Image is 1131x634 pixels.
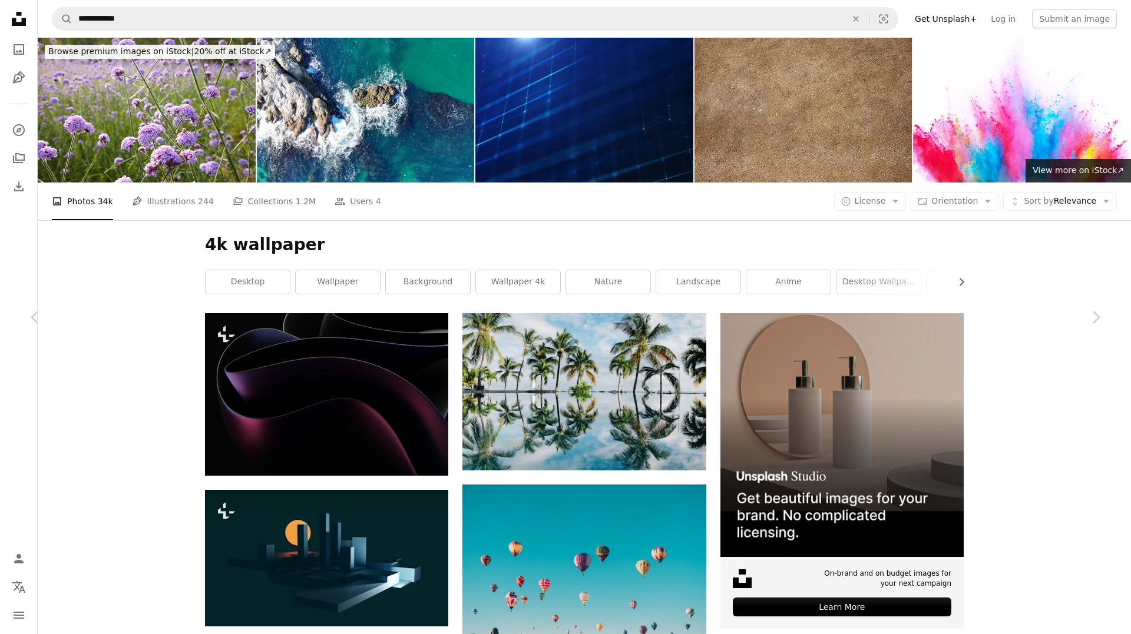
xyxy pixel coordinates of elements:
[927,270,1011,294] a: inspiration
[132,182,214,220] a: Illustrations 244
[205,389,448,400] a: a black and purple abstract background with curves
[843,8,869,30] button: Clear
[911,192,998,211] button: Orientation
[1024,195,1096,207] span: Relevance
[746,270,831,294] a: anime
[913,38,1131,182] img: Colored powder explosion on white background.
[38,38,282,66] a: Browse premium images on iStock|20% off at iStock↗
[1026,159,1131,182] a: View more on iStock↗
[233,182,316,220] a: Collections 1.2M
[376,195,381,208] span: 4
[38,38,256,182] img: Purple verbena in the garden
[205,234,964,255] h1: 4k wallpaper
[7,603,31,627] button: Menu
[1032,9,1117,28] button: Submit an image
[951,270,964,294] button: scroll list to the right
[198,195,214,208] span: 244
[7,66,31,89] a: Illustrations
[462,560,706,570] a: assorted-color hot air balloons during daytime
[296,270,380,294] a: wallpaper
[462,313,706,470] img: water reflection of coconut palm trees
[7,175,31,198] a: Download History
[1003,192,1117,211] button: Sort byRelevance
[931,196,978,205] span: Orientation
[475,38,693,182] img: 4K Digital Cyberspace with Particles and Digital Data Network Connections. High Speed Connection ...
[1024,196,1053,205] span: Sort by
[733,598,951,616] div: Learn More
[206,270,290,294] a: desktop
[984,9,1023,28] a: Log in
[855,196,886,205] span: License
[476,270,560,294] a: wallpaper 4k
[908,9,984,28] a: Get Unsplash+
[205,490,448,626] img: a black and white photo of a city at night
[7,147,31,170] a: Collections
[656,270,740,294] a: landscape
[836,270,921,294] a: desktop wallpaper
[7,575,31,599] button: Language
[296,195,316,208] span: 1.2M
[462,386,706,397] a: water reflection of coconut palm trees
[566,270,650,294] a: nature
[1033,165,1124,175] span: View more on iStock ↗
[733,569,752,588] img: file-1631678316303-ed18b8b5cb9cimage
[834,192,907,211] button: License
[386,270,470,294] a: background
[818,569,951,589] span: On-brand and on budget images for your next campaign
[720,313,964,629] a: On-brand and on budget images for your next campaignLearn More
[257,38,475,182] img: Where Sea Meets Stone: Aerial Shots of Waves Crashing with Power and Grace
[52,8,72,30] button: Search Unsplash
[52,7,898,31] form: Find visuals sitewide
[48,47,194,56] span: Browse premium images on iStock |
[695,38,912,182] img: Natural Sandy Ground Texture Perfect for Various Backdrops or Design Projects
[869,8,898,30] button: Visual search
[205,313,448,475] img: a black and purple abstract background with curves
[48,47,272,56] span: 20% off at iStock ↗
[1060,261,1131,374] a: Next
[7,38,31,61] a: Photos
[720,313,964,556] img: file-1715714113747-b8b0561c490eimage
[7,118,31,142] a: Explore
[205,552,448,563] a: a black and white photo of a city at night
[335,182,381,220] a: Users 4
[7,547,31,570] a: Log in / Sign up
